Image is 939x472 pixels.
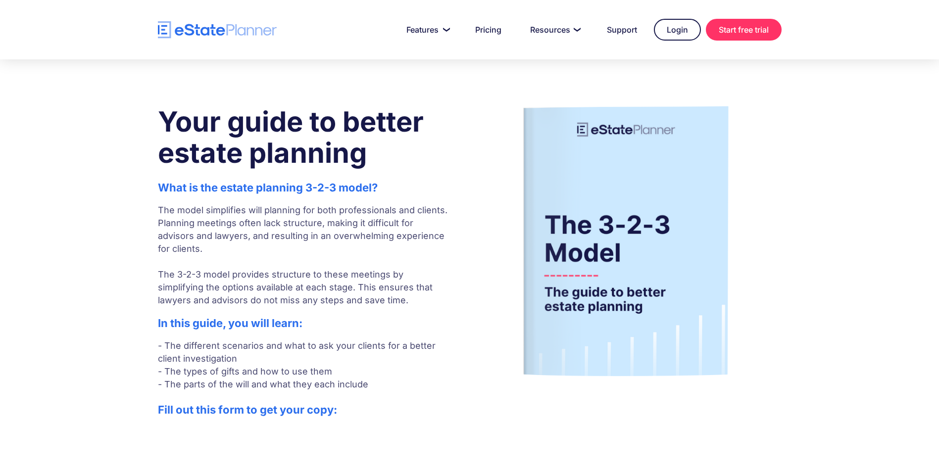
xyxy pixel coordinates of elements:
[158,21,277,39] a: home
[654,19,701,41] a: Login
[158,181,451,194] h2: What is the estate planning 3-2-3 model?
[158,317,451,330] h2: In this guide, you will learn:
[158,339,451,391] p: - The different scenarios and what to ask your clients for a better client investigation - The ty...
[471,96,782,407] img: Guide to estate planning for professionals
[158,403,451,416] h2: Fill out this form to get your copy:
[158,105,424,170] strong: Your guide to better estate planning
[158,204,451,307] p: The model simplifies will planning for both professionals and clients. Planning meetings often la...
[395,20,458,40] a: Features
[706,19,782,41] a: Start free trial
[518,20,590,40] a: Resources
[595,20,649,40] a: Support
[463,20,513,40] a: Pricing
